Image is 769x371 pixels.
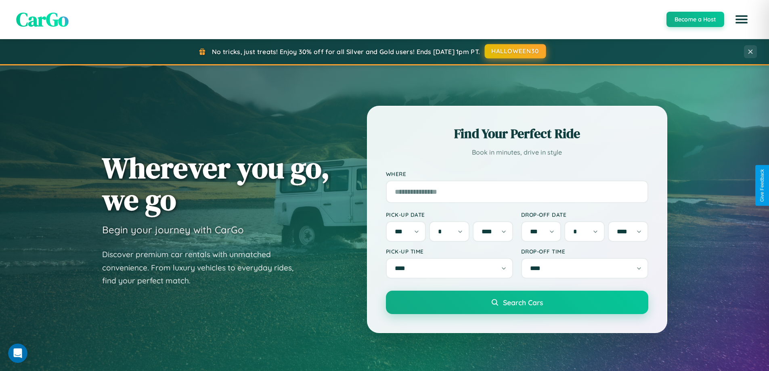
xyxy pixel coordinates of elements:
[759,169,765,202] div: Give Feedback
[386,291,648,314] button: Search Cars
[730,8,753,31] button: Open menu
[102,248,304,287] p: Discover premium car rentals with unmatched convenience. From luxury vehicles to everyday rides, ...
[212,48,480,56] span: No tricks, just treats! Enjoy 30% off for all Silver and Gold users! Ends [DATE] 1pm PT.
[102,224,244,236] h3: Begin your journey with CarGo
[386,170,648,177] label: Where
[521,248,648,255] label: Drop-off Time
[485,44,546,59] button: HALLOWEEN30
[386,248,513,255] label: Pick-up Time
[386,147,648,158] p: Book in minutes, drive in style
[386,211,513,218] label: Pick-up Date
[503,298,543,307] span: Search Cars
[666,12,724,27] button: Become a Host
[16,6,69,33] span: CarGo
[386,125,648,143] h2: Find Your Perfect Ride
[8,344,27,363] iframe: Intercom live chat
[102,152,330,216] h1: Wherever you go, we go
[521,211,648,218] label: Drop-off Date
